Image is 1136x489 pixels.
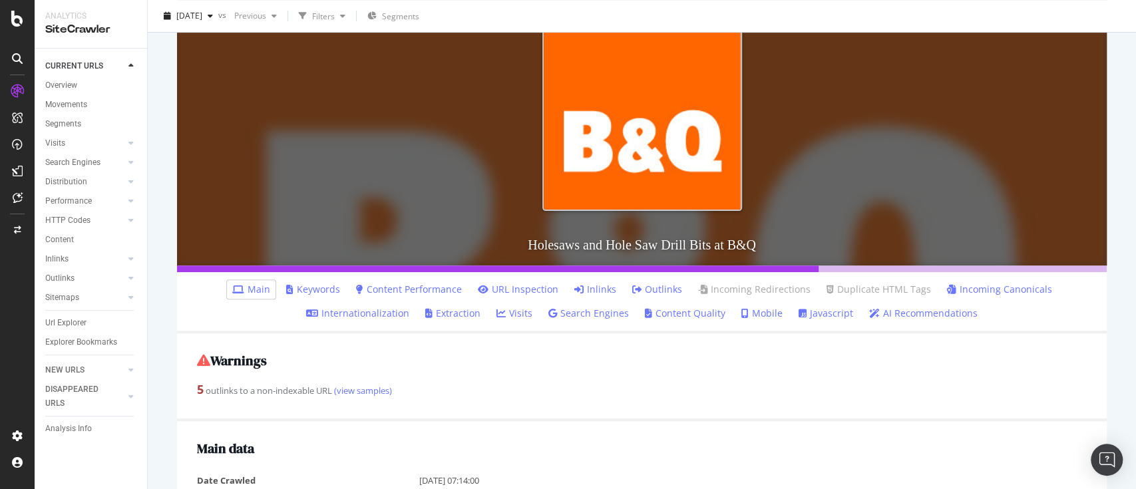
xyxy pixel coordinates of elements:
[197,381,1087,399] div: outlinks to a non-indexable URL
[45,59,124,73] a: CURRENT URLS
[45,136,65,150] div: Visits
[45,175,124,189] a: Distribution
[158,5,218,27] button: [DATE]
[947,283,1052,296] a: Incoming Canonicals
[197,353,1087,368] h2: Warnings
[45,422,138,436] a: Analysis Info
[45,233,138,247] a: Content
[306,307,409,320] a: Internationalization
[45,233,74,247] div: Content
[478,283,558,296] a: URL Inspection
[45,252,124,266] a: Inlinks
[293,5,351,27] button: Filters
[45,291,79,305] div: Sitemaps
[45,271,75,285] div: Outlinks
[45,335,117,349] div: Explorer Bookmarks
[45,175,87,189] div: Distribution
[45,271,124,285] a: Outlinks
[45,117,81,131] div: Segments
[542,11,742,211] img: Holesaws and Hole Saw Drill Bits at B&Q
[45,383,124,410] a: DISAPPEARED URLS
[45,316,87,330] div: Url Explorer
[232,283,270,296] a: Main
[45,363,85,377] div: NEW URLS
[45,291,124,305] a: Sitemaps
[496,307,532,320] a: Visits
[45,383,112,410] div: DISAPPEARED URLS
[548,307,629,320] a: Search Engines
[362,5,425,27] button: Segments
[356,283,462,296] a: Content Performance
[741,307,783,320] a: Mobile
[425,307,480,320] a: Extraction
[45,335,138,349] a: Explorer Bookmarks
[45,214,124,228] a: HTTP Codes
[45,79,138,92] a: Overview
[229,5,282,27] button: Previous
[45,156,100,170] div: Search Engines
[197,441,1087,456] h2: Main data
[827,283,931,296] a: Duplicate HTML Tags
[45,156,124,170] a: Search Engines
[382,11,419,22] span: Segments
[45,214,91,228] div: HTTP Codes
[45,98,87,112] div: Movements
[45,422,92,436] div: Analysis Info
[45,363,124,377] a: NEW URLS
[799,307,853,320] a: Javascript
[45,98,138,112] a: Movements
[176,10,202,21] span: 2025 Sep. 26th
[218,9,229,20] span: vs
[45,194,124,208] a: Performance
[197,381,204,397] strong: 5
[45,194,92,208] div: Performance
[645,307,725,320] a: Content Quality
[45,136,124,150] a: Visits
[45,79,77,92] div: Overview
[1091,444,1123,476] div: Open Intercom Messenger
[45,59,103,73] div: CURRENT URLS
[312,10,335,21] div: Filters
[45,11,136,22] div: Analytics
[45,252,69,266] div: Inlinks
[332,385,392,397] a: (view samples)
[286,283,340,296] a: Keywords
[45,117,138,131] a: Segments
[45,316,138,330] a: Url Explorer
[574,283,616,296] a: Inlinks
[45,22,136,37] div: SiteCrawler
[229,10,266,21] span: Previous
[869,307,978,320] a: AI Recommendations
[632,283,682,296] a: Outlinks
[177,224,1107,265] h3: Holesaws and Hole Saw Drill Bits at B&Q
[698,283,811,296] a: Incoming Redirections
